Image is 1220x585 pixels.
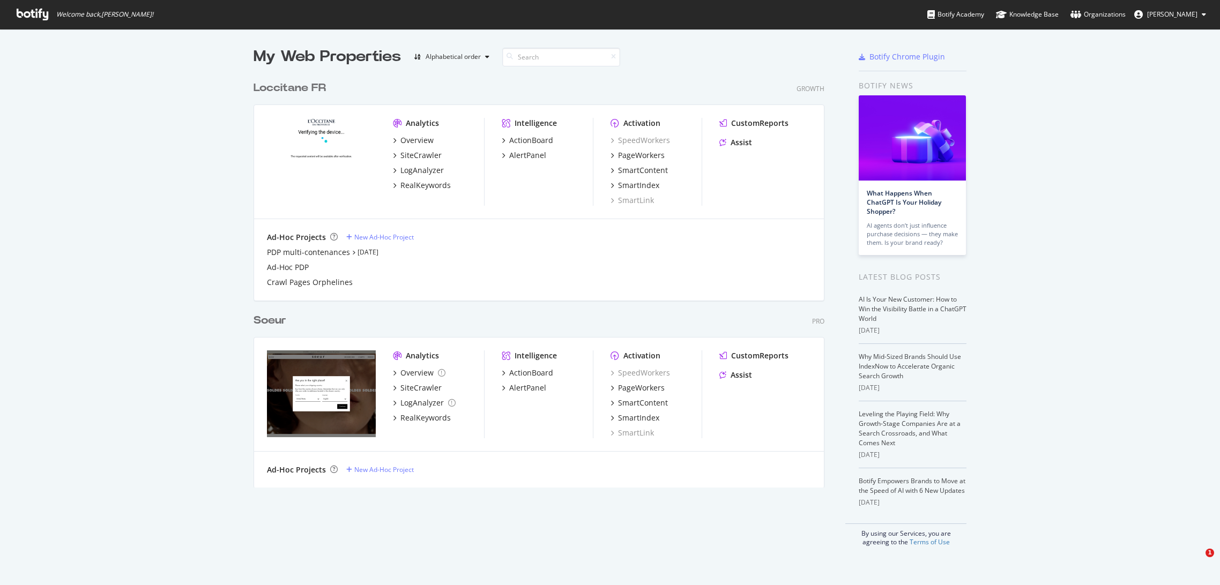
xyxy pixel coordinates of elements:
[254,80,330,96] a: Loccitane FR
[996,9,1059,20] div: Knowledge Base
[731,118,788,129] div: CustomReports
[346,232,414,242] a: New Ad-Hoc Project
[611,195,654,206] a: SmartLink
[731,350,788,361] div: CustomReports
[1147,10,1197,19] span: Robin Baron
[358,247,378,257] a: [DATE]
[509,135,553,146] div: ActionBoard
[502,382,546,393] a: AlertPanel
[869,51,945,62] div: Botify Chrome Plugin
[254,80,326,96] div: Loccitane FR
[1184,549,1209,574] iframe: Intercom live chat
[812,317,824,326] div: Pro
[267,118,376,205] img: fr.loccitane.com
[354,465,414,474] div: New Ad-Hoc Project
[623,350,660,361] div: Activation
[859,80,966,92] div: Botify news
[56,10,153,19] span: Welcome back, [PERSON_NAME] !
[393,135,434,146] a: Overview
[400,165,444,176] div: LogAnalyzer
[859,409,961,447] a: Leveling the Playing Field: Why Growth-Stage Companies Are at a Search Crossroads, and What Comes...
[618,165,668,176] div: SmartContent
[731,370,752,380] div: Assist
[1070,9,1126,20] div: Organizations
[400,382,442,393] div: SiteCrawler
[267,464,326,475] div: Ad-Hoc Projects
[393,412,451,423] a: RealKeywords
[611,180,659,191] a: SmartIndex
[515,350,557,361] div: Intelligence
[859,326,966,335] div: [DATE]
[393,165,444,176] a: LogAnalyzer
[623,118,660,129] div: Activation
[731,137,752,148] div: Assist
[859,476,965,495] a: Botify Empowers Brands to Move at the Speed of AI with 6 New Updates
[267,350,376,437] img: soeur.fr
[254,313,291,328] a: Soeur
[611,397,668,408] a: SmartContent
[400,397,444,408] div: LogAnalyzer
[797,84,824,93] div: Growth
[393,397,456,408] a: LogAnalyzer
[426,54,481,60] div: Alphabetical order
[859,295,966,323] a: AI Is Your New Customer: How to Win the Visibility Battle in a ChatGPT World
[346,465,414,474] a: New Ad-Hoc Project
[859,271,966,283] div: Latest Blog Posts
[515,118,557,129] div: Intelligence
[393,180,451,191] a: RealKeywords
[611,165,668,176] a: SmartContent
[719,118,788,129] a: CustomReports
[267,232,326,243] div: Ad-Hoc Projects
[859,51,945,62] a: Botify Chrome Plugin
[254,313,286,328] div: Soeur
[1206,549,1214,557] span: 1
[509,382,546,393] div: AlertPanel
[719,370,752,380] a: Assist
[406,350,439,361] div: Analytics
[502,150,546,161] a: AlertPanel
[400,135,434,146] div: Overview
[509,150,546,161] div: AlertPanel
[400,412,451,423] div: RealKeywords
[393,367,445,378] a: Overview
[719,350,788,361] a: CustomReports
[618,180,659,191] div: SmartIndex
[611,427,654,438] a: SmartLink
[509,367,553,378] div: ActionBoard
[410,48,494,65] button: Alphabetical order
[502,135,553,146] a: ActionBoard
[611,367,670,378] a: SpeedWorkers
[611,382,665,393] a: PageWorkers
[859,95,966,181] img: What Happens When ChatGPT Is Your Holiday Shopper?
[354,232,414,242] div: New Ad-Hoc Project
[859,352,961,380] a: Why Mid-Sized Brands Should Use IndexNow to Accelerate Organic Search Growth
[719,137,752,148] a: Assist
[611,150,665,161] a: PageWorkers
[618,397,668,408] div: SmartContent
[618,382,665,393] div: PageWorkers
[502,48,620,66] input: Search
[400,367,434,378] div: Overview
[867,189,941,216] a: What Happens When ChatGPT Is Your Holiday Shopper?
[267,247,350,258] div: PDP multi-contenances
[859,383,966,393] div: [DATE]
[910,537,950,546] a: Terms of Use
[267,277,353,288] a: Crawl Pages Orphelines
[927,9,984,20] div: Botify Academy
[502,367,553,378] a: ActionBoard
[859,498,966,507] div: [DATE]
[254,46,401,67] div: My Web Properties
[400,180,451,191] div: RealKeywords
[393,382,442,393] a: SiteCrawler
[267,262,309,273] a: Ad-Hoc PDP
[859,450,966,460] div: [DATE]
[406,118,439,129] div: Analytics
[611,412,659,423] a: SmartIndex
[867,221,958,247] div: AI agents don’t just influence purchase decisions — they make them. Is your brand ready?
[611,135,670,146] a: SpeedWorkers
[845,523,966,546] div: By using our Services, you are agreeing to the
